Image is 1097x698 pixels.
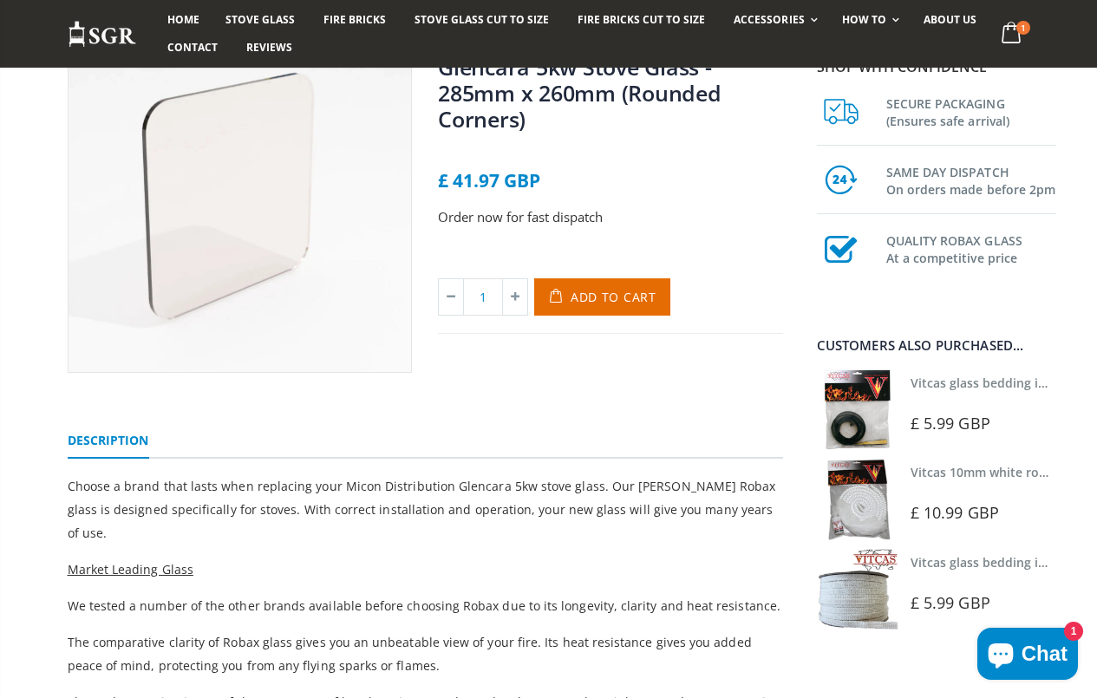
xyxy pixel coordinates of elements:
[68,424,149,459] a: Description
[212,6,308,34] a: Stove Glass
[246,40,292,55] span: Reviews
[886,229,1056,267] h3: QUALITY ROBAX GLASS At a competitive price
[438,168,540,192] span: £ 41.97 GBP
[154,6,212,34] a: Home
[565,6,718,34] a: Fire Bricks Cut To Size
[438,207,783,227] p: Order now for fast dispatch
[817,549,898,630] img: Vitcas stove glass bedding in tape
[817,459,898,539] img: Vitcas white rope, glue and gloves kit 10mm
[571,289,656,305] span: Add to Cart
[886,160,1056,199] h3: SAME DAY DISPATCH On orders made before 2pm
[402,6,562,34] a: Stove Glass Cut To Size
[911,6,989,34] a: About us
[68,478,776,541] span: Choose a brand that lasts when replacing your Micon Distribution Glencara 5kw stove glass. Our [P...
[578,12,705,27] span: Fire Bricks Cut To Size
[438,26,722,134] a: Micon Distribution Mazona Glencara 5kw Stove Glass - 285mm x 260mm (Rounded Corners)
[911,592,990,613] span: £ 5.99 GBP
[721,6,826,34] a: Accessories
[994,17,1029,51] a: 1
[734,12,804,27] span: Accessories
[68,561,193,577] span: Market Leading Glass
[69,29,412,372] img: roundedcornersstoveglass_2bd5aceb-1628-47e1-92fa-d6db86e55bbd_800x_crop_center.webp
[829,6,908,34] a: How To
[415,12,549,27] span: Stove Glass Cut To Size
[817,339,1056,352] div: Customers also purchased...
[911,413,990,434] span: £ 5.99 GBP
[886,92,1056,130] h3: SECURE PACKAGING (Ensures safe arrival)
[534,278,670,316] button: Add to Cart
[972,628,1083,684] inbox-online-store-chat: Shopify online store chat
[310,6,399,34] a: Fire Bricks
[842,12,886,27] span: How To
[167,12,199,27] span: Home
[1016,21,1030,35] span: 1
[233,34,305,62] a: Reviews
[167,40,218,55] span: Contact
[924,12,976,27] span: About us
[68,597,780,614] span: We tested a number of the other brands available before choosing Robax due to its longevity, clar...
[68,20,137,49] img: Stove Glass Replacement
[225,12,295,27] span: Stove Glass
[323,12,386,27] span: Fire Bricks
[68,634,752,674] span: The comparative clarity of Robax glass gives you an unbeatable view of your fire. Its heat resist...
[154,34,231,62] a: Contact
[911,502,999,523] span: £ 10.99 GBP
[817,369,898,450] img: Vitcas stove glass bedding in tape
